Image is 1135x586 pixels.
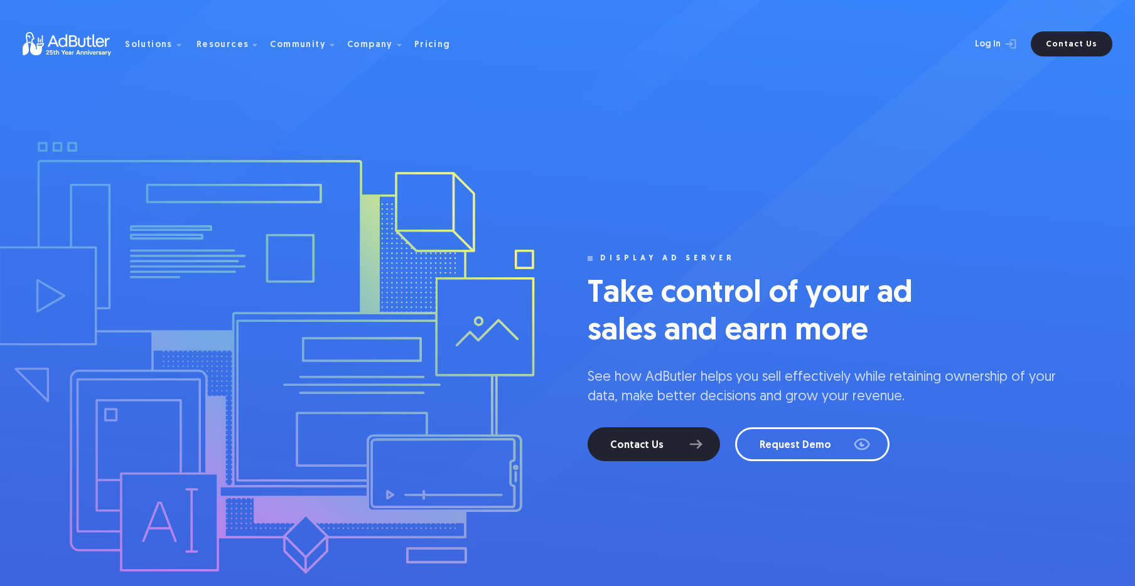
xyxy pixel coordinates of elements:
[414,38,461,50] a: Pricing
[588,368,1062,407] p: See how AdButler helps you sell effectively while retaining ownership of your data, make better d...
[125,41,173,50] div: Solutions
[588,427,720,461] a: Contact Us
[588,275,964,351] h1: Take control of your ad sales and earn more
[735,427,890,461] a: Request Demo
[1031,31,1112,56] a: Contact Us
[942,31,1023,56] a: Log In
[414,41,451,50] div: Pricing
[270,41,326,50] div: Community
[600,254,735,263] div: display ad server
[196,41,249,50] div: Resources
[347,41,393,50] div: Company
